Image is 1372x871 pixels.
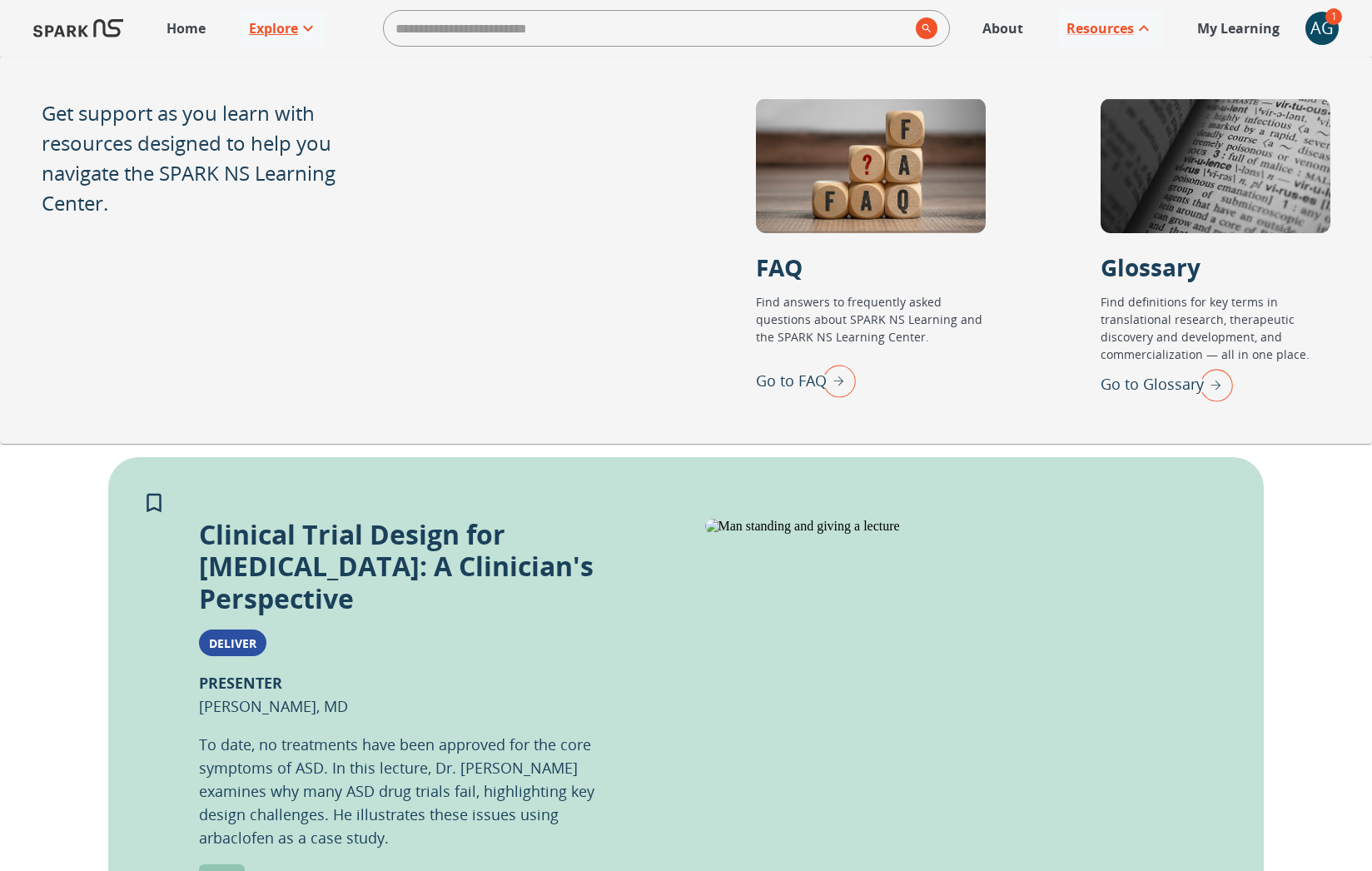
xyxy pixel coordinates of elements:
[982,18,1023,38] p: About
[1197,18,1280,38] p: My Learning
[756,293,986,359] p: Find answers to frequently asked questions about SPARK NS Learning and the SPARK NS Learning Center.
[1191,363,1233,406] img: right arrow
[1058,10,1162,47] a: Resources
[1101,363,1233,406] div: Go to Glossary
[241,10,326,47] a: Explore
[158,10,214,47] a: Home
[142,490,167,515] svg: Add to My Learning
[199,733,604,849] p: To date, no treatments have been approved for the core symptoms of ASD. In this lecture, Dr. [PER...
[1189,10,1289,47] a: My Learning
[909,11,937,46] button: search
[756,370,827,392] p: Go to FAQ
[1305,12,1339,45] div: AG
[199,673,282,693] b: PRESENTER
[199,635,266,651] span: Deliver
[705,519,1211,534] img: Man standing and giving a lecture
[199,519,604,615] p: Clinical Trial Design for [MEDICAL_DATA]: A Clinician's Perspective
[756,250,803,285] p: FAQ
[756,359,856,402] div: Go to FAQ
[249,18,298,38] p: Explore
[1101,250,1200,285] p: Glossary
[1101,373,1204,396] p: Go to Glossary
[1066,18,1134,38] p: Resources
[974,10,1031,47] a: About
[756,98,986,233] div: FAQ
[33,8,123,48] img: Logo of SPARK at Stanford
[814,359,856,402] img: right arrow
[1325,8,1342,25] span: 1
[1101,293,1330,363] p: Find definitions for key terms in translational research, therapeutic discovery and development, ...
[1101,98,1330,233] div: Glossary
[42,98,364,218] p: Get support as you learn with resources designed to help you navigate the SPARK NS Learning Center.
[1305,12,1339,45] button: account of current user
[167,18,206,38] p: Home
[199,671,348,718] p: [PERSON_NAME], MD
